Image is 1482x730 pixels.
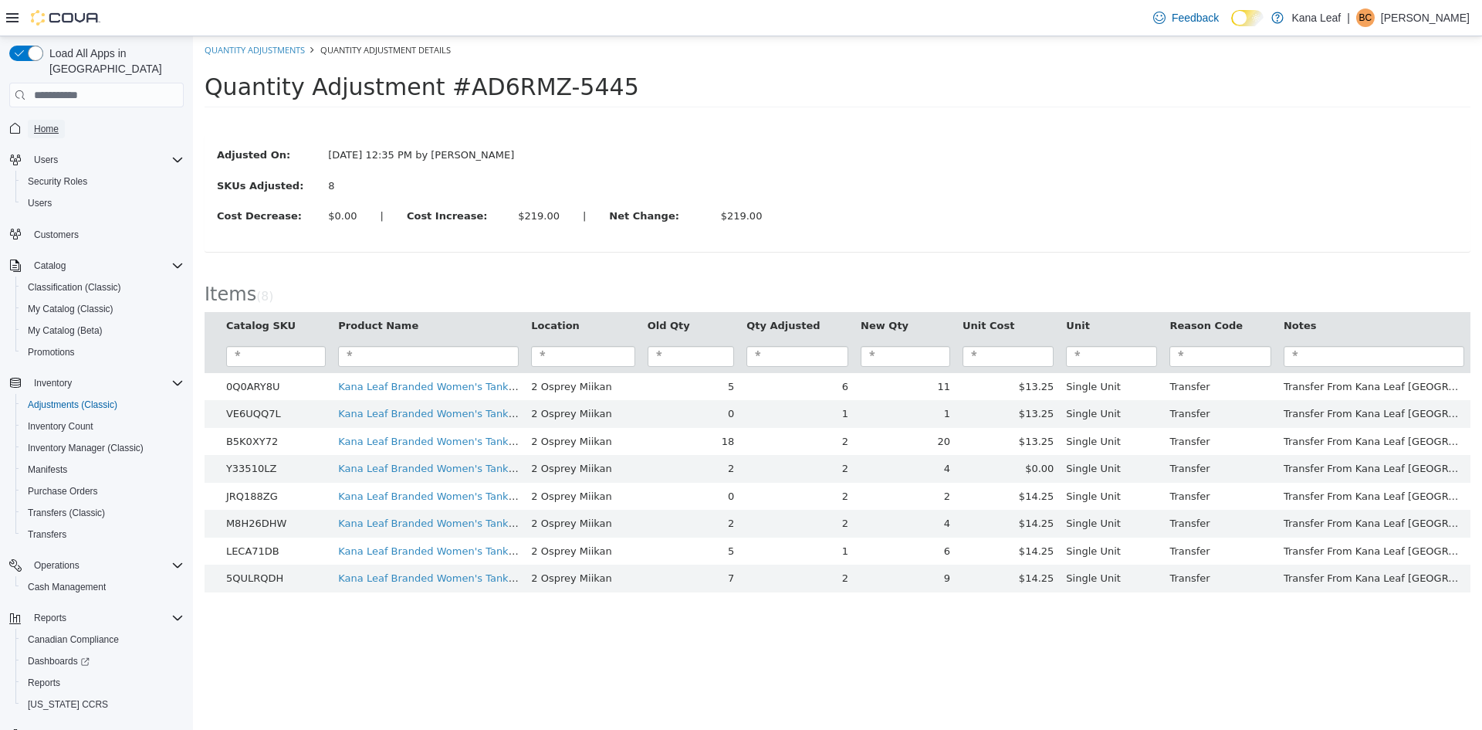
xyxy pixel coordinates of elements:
span: 2 Osprey Miikan [338,426,419,438]
button: Users [3,149,190,171]
span: Catalog [28,256,184,275]
span: 2 Osprey Miikan [338,536,419,548]
button: Operations [28,556,86,575]
a: Kana Leaf Branded Women's Tank Top- Purple - XL [145,426,396,438]
span: Users [28,197,52,209]
button: Reports [15,672,190,694]
td: JRQ188ZG [27,446,139,474]
td: 2 [448,419,548,446]
span: Reports [34,612,66,624]
td: Single Unit [867,364,970,392]
button: Transfers [15,524,190,545]
span: Operations [34,559,80,572]
a: Users [22,194,58,212]
a: Transfers [22,525,73,544]
button: Product Name [145,282,228,297]
span: Manifests [28,463,67,476]
td: $13.25 [763,364,867,392]
div: $219.00 [325,172,367,188]
span: Users [34,154,58,166]
label: Net Change: [404,172,516,188]
label: Cost Decrease: [12,172,123,188]
span: Washington CCRS [22,695,184,714]
a: My Catalog (Classic) [22,300,120,318]
span: Canadian Compliance [22,630,184,649]
span: Users [28,151,184,169]
span: 2 Osprey Miikan [338,454,419,466]
a: Kana Leaf Branded Women's Tank Top- Small-Purple [145,399,405,411]
td: 7 [448,528,548,556]
label: | [378,172,404,188]
td: Single Unit [867,501,970,529]
td: 2 [547,392,661,419]
td: 2 [547,474,661,501]
button: Users [15,192,190,214]
td: 6 [547,337,661,365]
td: 0 [448,446,548,474]
span: Load All Apps in [GEOGRAPHIC_DATA] [43,46,184,76]
button: Inventory [28,374,78,392]
span: BC [1359,8,1372,27]
span: Reports [28,609,184,627]
td: Single Unit [867,474,970,501]
td: Y33510LZ [27,419,139,446]
button: Inventory [3,372,190,394]
td: Transfer [970,364,1084,392]
td: Single Unit [867,419,970,446]
input: Dark Mode [1231,10,1264,26]
span: Promotions [22,343,184,362]
span: 2 Osprey Miikan [338,372,419,383]
a: [US_STATE] CCRS [22,695,114,714]
button: [US_STATE] CCRS [15,694,190,715]
span: Transfers [28,528,66,541]
button: Users [28,151,64,169]
span: Purchase Orders [28,485,98,497]
label: Cost Increase: [202,172,313,188]
td: Single Unit [867,528,970,556]
span: Adjustments (Classic) [22,396,184,414]
button: Catalog [3,255,190,277]
span: 8 [68,253,76,267]
p: [PERSON_NAME] [1381,8,1470,27]
button: Adjustments (Classic) [15,394,190,416]
td: Transfer [970,528,1084,556]
td: Transfer [970,501,1084,529]
button: Unit Cost [770,282,824,297]
td: Transfer From Kana Leaf [GEOGRAPHIC_DATA] CRSA1353242 [1084,446,1277,474]
span: Transfers (Classic) [22,504,184,522]
button: New Qty [668,282,719,297]
span: Security Roles [28,175,87,188]
div: $0.00 [135,172,164,188]
span: [US_STATE] CCRS [28,698,108,711]
span: Dashboards [22,652,184,671]
button: Customers [3,223,190,246]
td: VE6UQQ7L [27,364,139,392]
a: Dashboards [15,650,190,672]
button: Old Qty [455,282,500,297]
button: Promotions [15,341,190,363]
td: $0.00 [763,419,867,446]
td: Transfer From Kana Leaf [GEOGRAPHIC_DATA] CRSA1353242 [1084,392,1277,419]
td: $14.25 [763,474,867,501]
td: 1 [547,364,661,392]
button: Security Roles [15,171,190,192]
td: $14.25 [763,501,867,529]
span: Classification (Classic) [28,281,121,294]
td: Transfer [970,392,1084,419]
span: Operations [28,556,184,575]
button: Notes [1091,282,1126,297]
td: $14.25 [763,528,867,556]
td: 20 [661,392,763,419]
td: 4 [661,419,763,446]
span: Security Roles [22,172,184,191]
a: Kana Leaf Branded Women's Tank Top- Black- Extra Large [145,536,434,548]
span: Catalog [34,260,66,272]
button: Location [338,282,389,297]
span: Dark Mode [1231,26,1232,27]
td: Transfer [970,474,1084,501]
span: Quantity Adjustment Details [127,8,258,19]
td: $14.25 [763,446,867,474]
button: Transfers (Classic) [15,502,190,524]
td: 5 [448,501,548,529]
span: Cash Management [22,578,184,596]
